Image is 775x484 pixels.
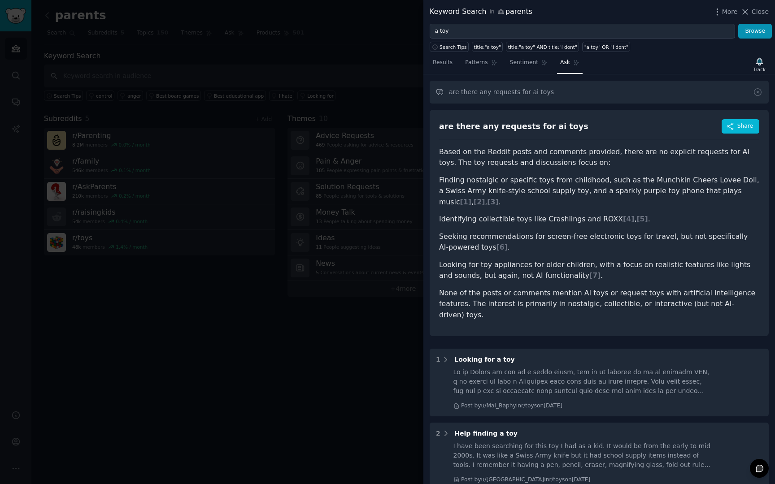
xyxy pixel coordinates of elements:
[436,429,440,438] div: 2
[461,476,590,484] div: Post by u/[GEOGRAPHIC_DATA] in r/toys on [DATE]
[454,356,514,363] span: Looking for a toy
[453,441,711,470] div: I have been searching for this toy I had as a kid. It would be from the early to mid 2000s. It wa...
[472,42,503,52] a: title:"a toy"
[508,44,577,50] div: title:"a toy" AND title:"i dont"
[636,215,648,223] span: [ 5 ]
[738,24,772,39] button: Browse
[740,7,769,17] button: Close
[584,44,628,50] div: "a toy" OR "i dont"
[430,56,456,74] a: Results
[439,214,759,225] li: Identifying collectible toys like Crashlings and ROXX , .
[460,198,471,206] span: [ 1 ]
[737,122,753,130] span: Share
[462,56,500,74] a: Patterns
[439,231,759,253] li: Seeking recommendations for screen-free electronic toys for travel, but not specifically AI-power...
[453,367,711,396] div: Lo ip Dolors am con ad e seddo eiusm, tem in ut laboree do ma al enimadm VEN, q no exerci ul labo...
[507,56,551,74] a: Sentiment
[474,44,501,50] div: title:"a toy"
[439,175,759,208] li: Finding nostalgic or specific toys from childhood, such as the Munchkin Cheers Lovee Doll, a Swis...
[465,59,488,67] span: Patterns
[474,198,485,206] span: [ 2 ]
[496,243,507,251] span: [ 6 ]
[487,198,498,206] span: [ 3 ]
[489,8,494,16] span: in
[461,402,562,410] div: Post by u/Mal_Baphy in r/toys on [DATE]
[623,215,634,223] span: [ 4 ]
[439,288,759,321] p: None of the posts or comments mention AI toys or request toys with artificial intelligence featur...
[557,56,583,74] a: Ask
[582,42,630,52] a: "a toy" OR "i dont"
[430,6,532,17] div: Keyword Search parents
[589,271,601,280] span: [ 7 ]
[433,59,453,67] span: Results
[752,7,769,17] span: Close
[722,7,738,17] span: More
[430,24,735,39] input: Try a keyword related to your business
[750,55,769,74] button: Track
[753,66,766,73] div: Track
[439,147,759,169] p: Based on the Reddit posts and comments provided, there are no explicit requests for AI toys. The ...
[713,7,738,17] button: More
[510,59,538,67] span: Sentiment
[454,430,518,437] span: Help finding a toy
[430,81,769,104] input: Ask a question about a toy in this audience...
[439,259,759,281] li: Looking for toy appliances for older children, with a focus on realistic features like lights and...
[439,121,588,132] div: are there any requests for ai toys
[430,42,469,52] button: Search Tips
[440,44,467,50] span: Search Tips
[560,59,570,67] span: Ask
[436,355,440,364] div: 1
[722,119,759,134] button: Share
[506,42,579,52] a: title:"a toy" AND title:"i dont"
